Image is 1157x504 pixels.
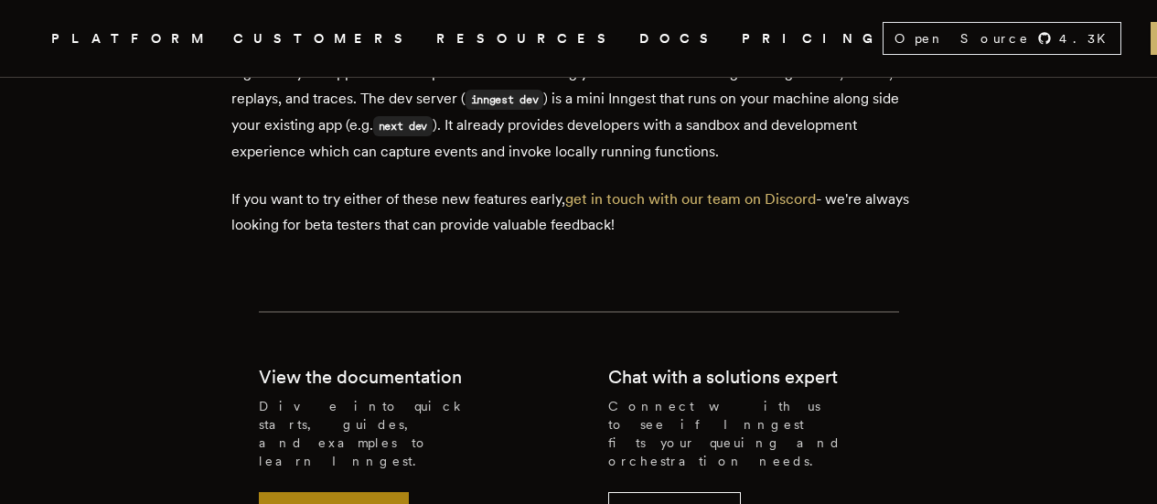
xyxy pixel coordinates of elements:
p: We're also working on bringing a debugging UI to which will display live event and function logs ... [231,35,927,165]
button: PLATFORM [51,27,211,50]
a: get in touch with our team on Discord [565,190,816,208]
h2: Chat with a solutions expert [608,364,838,390]
a: DOCS [639,27,720,50]
span: 4.3 K [1059,29,1117,48]
code: inngest dev [466,90,544,110]
p: If you want to try either of these new features early, - we're always looking for beta testers th... [231,187,927,238]
a: PRICING [742,27,883,50]
p: Connect with us to see if Inngest fits your queuing and orchestration needs. [608,397,899,470]
code: next dev [373,116,434,136]
button: RESOURCES [436,27,617,50]
span: Open Source [895,29,1030,48]
a: CUSTOMERS [233,27,414,50]
h2: View the documentation [259,364,462,390]
p: Dive into quick starts, guides, and examples to learn Inngest. [259,397,550,470]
